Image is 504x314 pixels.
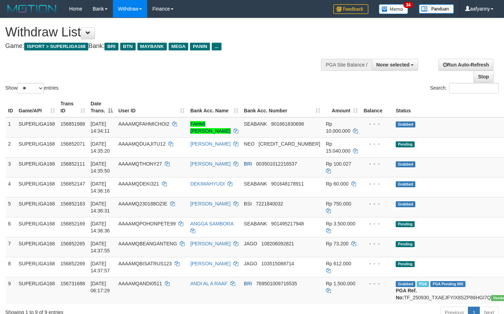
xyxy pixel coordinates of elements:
th: Game/API: activate to sort column ascending [16,97,58,117]
span: Rp 73.200 [326,241,349,246]
span: Grabbed [396,181,415,187]
td: 3 [5,157,16,177]
img: MOTION_logo.png [5,4,59,14]
td: 4 [5,177,16,197]
span: Grabbed [396,161,415,167]
span: NEO [244,141,254,147]
div: - - - [363,160,390,167]
span: MEGA [169,43,189,50]
th: Trans ID: activate to sort column ascending [58,97,88,117]
span: Pending [396,141,415,147]
a: [PERSON_NAME] [190,201,231,207]
span: Grabbed [396,201,415,207]
label: Search: [430,83,499,93]
span: SEABANK [244,221,267,226]
span: [DATE] 14:36:16 [91,181,110,194]
span: [DATE] 14:34:11 [91,121,110,134]
span: SEABANK [244,121,267,127]
span: 156852071 [61,141,85,147]
td: 8 [5,257,16,277]
span: Copy 7221840032 to clipboard [256,201,283,207]
span: PANIN [190,43,210,50]
span: AAAAMQPOHONPETE99 [118,221,176,226]
div: - - - [363,220,390,227]
span: Rp 15.040.000 [326,141,350,154]
a: Stop [474,71,493,83]
th: Date Trans.: activate to sort column descending [88,97,116,117]
span: Copy 901495217948 to clipboard [271,221,304,226]
span: Rp 750.000 [326,201,351,207]
img: Feedback.jpg [333,4,368,14]
span: Grabbed [396,121,415,127]
td: SUPERLIGA168 [16,117,58,138]
span: PGA Pending [430,281,465,287]
td: SUPERLIGA168 [16,237,58,257]
a: ANDI AL A RAAF [190,281,227,286]
span: [DATE] 14:37:57 [91,261,110,273]
span: Rp 10.000.000 [326,121,350,134]
div: - - - [363,240,390,247]
span: 156852111 [61,161,85,167]
span: Copy 003501012216537 to clipboard [256,161,297,167]
span: None selected [376,62,410,68]
div: - - - [363,140,390,147]
a: FAHMI [PERSON_NAME] [190,121,231,134]
span: 156852265 [61,241,85,246]
img: panduan.png [419,4,454,14]
span: Copy 5859457140486971 to clipboard [259,141,320,147]
span: Copy 103515088714 to clipboard [261,261,294,266]
td: SUPERLIGA168 [16,137,58,157]
span: Rp 60.000 [326,181,349,187]
td: SUPERLIGA168 [16,217,58,237]
span: MAYBANK [137,43,167,50]
a: [PERSON_NAME] [190,141,231,147]
span: 156731688 [61,281,85,286]
span: AAAAMQBISATRUS123 [118,261,172,266]
span: Pending [396,241,415,247]
span: Marked by aafromsomean [417,281,429,287]
td: 9 [5,277,16,304]
span: [DATE] 14:36:36 [91,221,110,233]
span: Rp 3.500.000 [326,221,355,226]
span: SEABANK [244,181,267,187]
span: ISPORT > SUPERLIGA168 [24,43,88,50]
td: 5 [5,197,16,217]
th: ID [5,97,16,117]
span: Rp 1.500.000 [326,281,355,286]
th: Balance [361,97,393,117]
b: PGA Ref. No: [396,288,417,300]
td: SUPERLIGA168 [16,277,58,304]
span: [DATE] 14:37:55 [91,241,110,253]
div: - - - [363,120,390,127]
span: Pending [396,221,415,227]
a: [PERSON_NAME] [190,161,231,167]
select: Showentries [18,83,44,93]
span: Copy 108206092821 to clipboard [261,241,294,246]
span: [DATE] 14:35:20 [91,141,110,154]
th: Bank Acc. Number: activate to sort column ascending [241,97,323,117]
div: PGA Site Balance / [321,59,372,71]
span: AAAAMQANDI0511 [118,281,162,286]
span: BRI [244,281,252,286]
td: SUPERLIGA168 [16,257,58,277]
span: BRI [104,43,118,50]
td: 7 [5,237,16,257]
span: 156852169 [61,221,85,226]
span: JAGO [244,261,257,266]
td: 2 [5,137,16,157]
span: ... [212,43,221,50]
label: Show entries [5,83,59,93]
div: - - - [363,200,390,207]
th: Amount: activate to sort column ascending [323,97,361,117]
a: ANGGA SAMBORA [190,221,233,226]
span: BTN [120,43,136,50]
a: [PERSON_NAME] [190,261,231,266]
span: [DATE] 14:36:31 [91,201,110,214]
span: AAAAMQDEKI321 [118,181,159,187]
span: BSI [244,201,252,207]
span: AAAAMQBEANGANTENG [118,241,177,246]
span: JAGO [244,241,257,246]
div: - - - [363,260,390,267]
span: Rp 100.027 [326,161,351,167]
a: [PERSON_NAME] [190,241,231,246]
